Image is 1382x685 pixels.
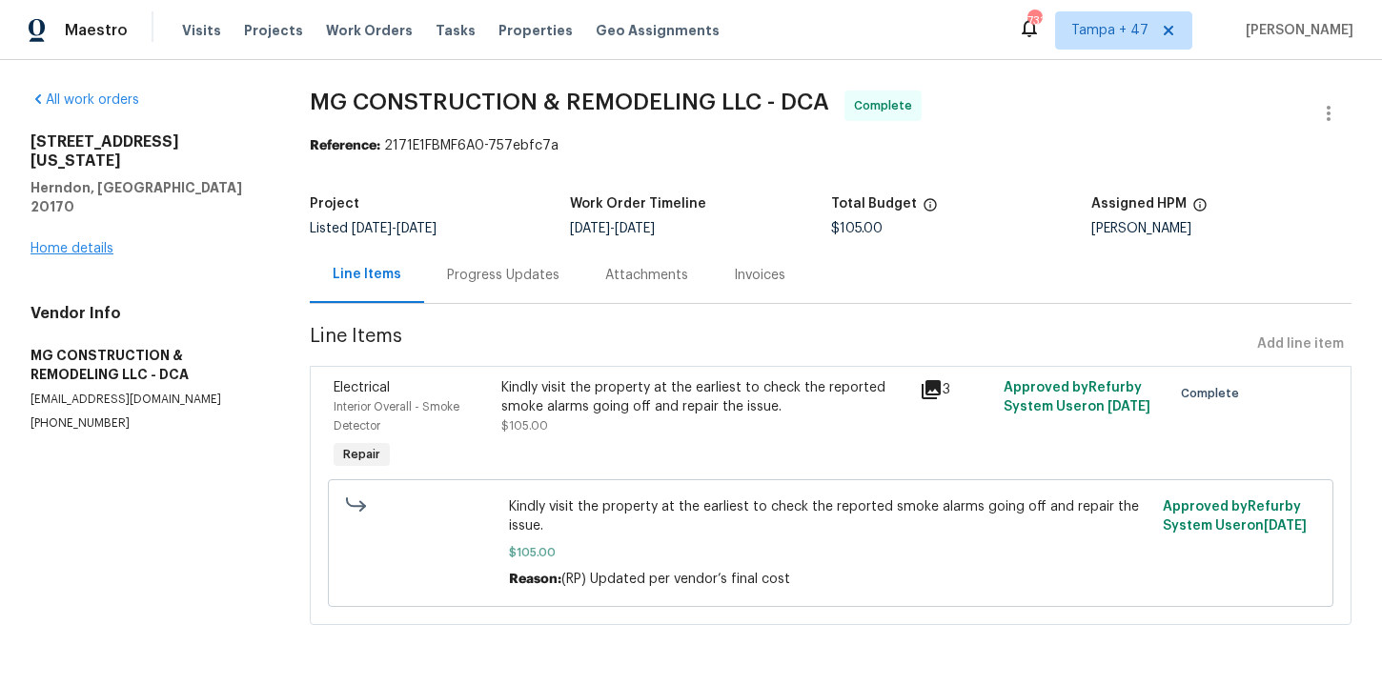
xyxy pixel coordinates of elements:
div: Progress Updates [447,266,559,285]
span: [DATE] [615,222,655,235]
h5: Project [310,197,359,211]
h5: Assigned HPM [1091,197,1187,211]
span: [DATE] [396,222,437,235]
span: Repair [335,445,388,464]
span: Geo Assignments [596,21,720,40]
a: All work orders [30,93,139,107]
span: Listed [310,222,437,235]
span: $105.00 [501,420,548,432]
h2: [STREET_ADDRESS][US_STATE] [30,132,264,171]
span: Visits [182,21,221,40]
div: Line Items [333,265,401,284]
span: [PERSON_NAME] [1238,21,1353,40]
span: - [570,222,655,235]
a: Home details [30,242,113,255]
div: [PERSON_NAME] [1091,222,1352,235]
span: Complete [854,96,920,115]
div: 2171E1FBMF6A0-757ebfc7a [310,136,1352,155]
span: The total cost of line items that have been proposed by Opendoor. This sum includes line items th... [923,197,938,222]
span: Reason: [509,573,561,586]
span: Properties [498,21,573,40]
h5: Work Order Timeline [570,197,706,211]
span: Approved by Refurby System User on [1163,500,1307,533]
span: [DATE] [1264,519,1307,533]
span: Approved by Refurby System User on [1004,381,1150,413]
span: - [352,222,437,235]
span: The hpm assigned to this work order. [1192,197,1208,222]
span: Projects [244,21,303,40]
h4: Vendor Info [30,304,264,323]
span: Work Orders [326,21,413,40]
span: Maestro [65,21,128,40]
div: Invoices [734,266,785,285]
span: [DATE] [1108,400,1150,413]
span: [DATE] [352,222,392,235]
span: Line Items [310,327,1250,362]
span: Interior Overall - Smoke Detector [334,401,459,432]
span: MG CONSTRUCTION & REMODELING LLC - DCA [310,91,829,113]
span: Complete [1181,384,1247,403]
div: Kindly visit the property at the earliest to check the reported smoke alarms going off and repair... [501,378,909,416]
div: 731 [1027,11,1041,30]
div: 3 [920,378,992,401]
p: [PHONE_NUMBER] [30,415,264,432]
span: [DATE] [570,222,610,235]
h5: MG CONSTRUCTION & REMODELING LLC - DCA [30,346,264,384]
b: Reference: [310,139,380,152]
p: [EMAIL_ADDRESS][DOMAIN_NAME] [30,392,264,408]
span: $105.00 [509,543,1151,562]
span: Kindly visit the property at the earliest to check the reported smoke alarms going off and repair... [509,497,1151,535]
span: Tampa + 47 [1071,21,1148,40]
span: $105.00 [831,222,883,235]
span: Electrical [334,381,390,394]
div: Attachments [605,266,688,285]
h5: Total Budget [831,197,917,211]
span: (RP) Updated per vendor’s final cost [561,573,790,586]
h5: Herndon, [GEOGRAPHIC_DATA] 20170 [30,178,264,216]
span: Tasks [436,24,476,37]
